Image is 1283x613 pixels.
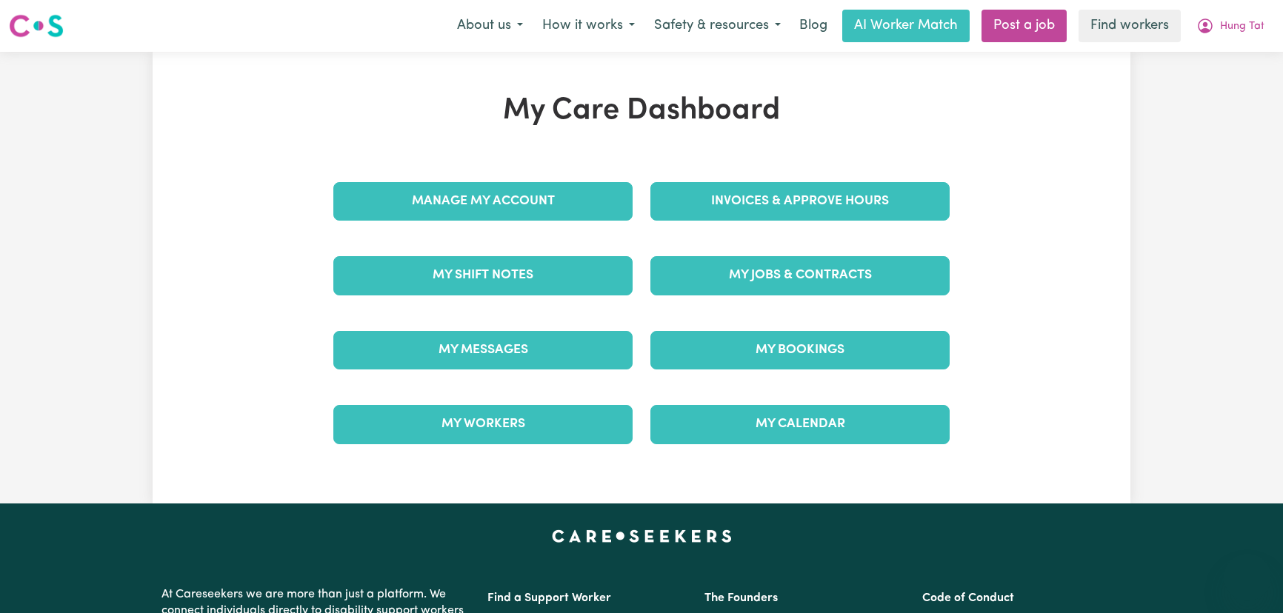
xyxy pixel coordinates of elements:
a: Find workers [1079,10,1181,42]
a: The Founders [704,592,778,604]
a: Manage My Account [333,182,633,221]
a: Code of Conduct [922,592,1014,604]
a: Careseekers home page [552,530,732,542]
a: Find a Support Worker [487,592,611,604]
a: Invoices & Approve Hours [650,182,950,221]
button: About us [447,10,533,41]
a: My Workers [333,405,633,443]
button: Safety & resources [644,10,790,41]
a: My Calendar [650,405,950,443]
a: AI Worker Match [842,10,970,42]
a: My Jobs & Contracts [650,256,950,295]
img: Careseekers logo [9,13,64,39]
a: My Shift Notes [333,256,633,295]
h1: My Care Dashboard [324,93,959,129]
span: Hung Tat [1220,19,1264,35]
a: My Bookings [650,331,950,369]
a: My Messages [333,331,633,369]
button: How it works [533,10,644,41]
button: My Account [1187,10,1274,41]
a: Blog [790,10,836,42]
a: Post a job [982,10,1067,42]
iframe: Button to launch messaging window [1224,554,1271,601]
a: Careseekers logo [9,9,64,43]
